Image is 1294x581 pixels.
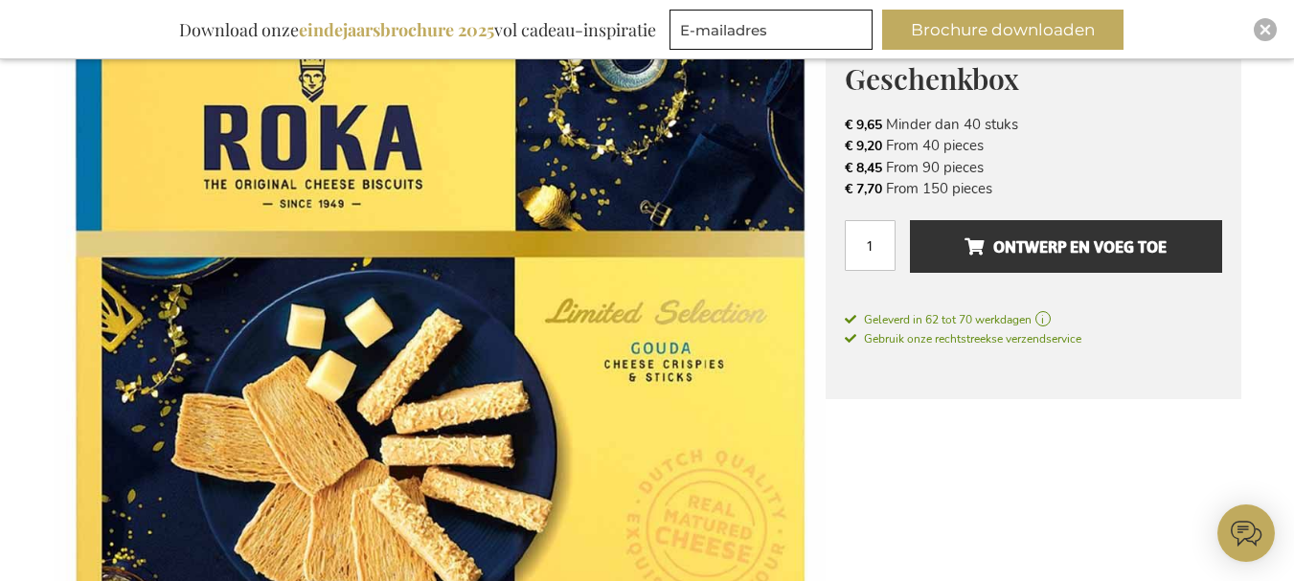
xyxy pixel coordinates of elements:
[845,311,1222,328] a: Geleverd in 62 tot 70 werkdagen
[170,10,665,50] div: Download onze vol cadeau-inspiratie
[670,10,878,56] form: marketing offers and promotions
[845,159,882,177] span: € 8,45
[882,10,1124,50] button: Brochure downloaden
[910,220,1221,273] button: Ontwerp en voeg toe
[1217,504,1275,562] iframe: belco-activator-frame
[845,180,882,198] span: € 7,70
[845,137,882,155] span: € 9,20
[1260,24,1271,35] img: Close
[845,331,1081,346] span: Gebruik onze rechtstreekse verzendservice
[299,18,494,41] b: eindejaarsbrochure 2025
[845,116,882,134] span: € 9,65
[670,10,873,50] input: E-mailadres
[1254,18,1277,41] div: Close
[845,157,1222,178] li: From 90 pieces
[845,328,1081,347] a: Gebruik onze rechtstreekse verzendservice
[845,178,1222,199] li: From 150 pieces
[965,232,1167,262] span: Ontwerp en voeg toe
[845,220,896,271] input: Aantal
[845,135,1222,156] li: From 40 pieces
[845,114,1222,135] li: Minder dan 40 stuks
